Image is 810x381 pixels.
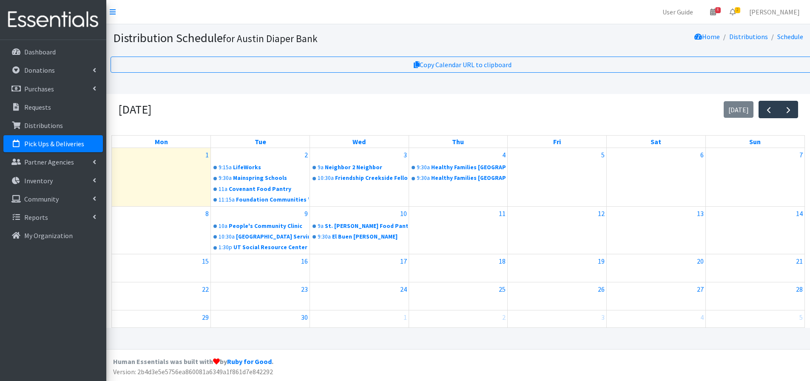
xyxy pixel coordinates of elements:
[335,174,408,182] div: Friendship Creekside Fellowship
[794,207,804,220] a: September 14, 2025
[695,254,705,268] a: September 20, 2025
[3,190,103,208] a: Community
[112,282,211,310] td: September 22, 2025
[600,310,606,324] a: October 3, 2025
[705,148,804,206] td: September 7, 2025
[303,148,310,162] a: September 2, 2025
[311,221,408,231] a: 9aSt. [PERSON_NAME] Food Pantry
[723,3,742,20] a: 2
[200,282,210,296] a: September 22, 2025
[497,282,507,296] a: September 25, 2025
[211,206,310,254] td: September 9, 2025
[211,254,310,282] td: September 16, 2025
[310,148,409,206] td: September 3, 2025
[112,148,211,206] td: September 1, 2025
[508,282,607,310] td: September 26, 2025
[794,254,804,268] a: September 21, 2025
[211,148,310,206] td: September 2, 2025
[497,207,507,220] a: September 11, 2025
[450,136,466,148] a: Thursday
[607,254,706,282] td: September 20, 2025
[310,310,409,338] td: October 1, 2025
[497,254,507,268] a: September 18, 2025
[24,231,73,240] p: My Organization
[695,207,705,220] a: September 13, 2025
[212,184,309,194] a: 11aCovenant Food Pantry
[417,163,430,172] div: 9:30a
[212,195,309,205] a: 11:15aFoundation Communities "FC CHI"
[3,209,103,226] a: Reports
[798,310,804,324] a: October 5, 2025
[24,195,59,203] p: Community
[24,176,53,185] p: Inventory
[607,282,706,310] td: September 27, 2025
[212,232,309,242] a: 10:30a[GEOGRAPHIC_DATA] Serving Center
[236,196,309,204] div: Foundation Communities "FC CHI"
[24,48,56,56] p: Dashboard
[229,222,309,230] div: People's Community Clinic
[118,102,151,117] h2: [DATE]
[233,163,309,172] div: LifeWorks
[3,117,103,134] a: Distributions
[735,7,740,13] span: 2
[607,148,706,206] td: September 6, 2025
[299,282,310,296] a: September 23, 2025
[699,310,705,324] a: October 4, 2025
[402,148,409,162] a: September 3, 2025
[310,206,409,254] td: September 10, 2025
[409,282,508,310] td: September 25, 2025
[409,310,508,338] td: October 2, 2025
[656,3,700,20] a: User Guide
[596,282,606,296] a: September 26, 2025
[759,101,779,118] button: Previous month
[778,101,798,118] button: Next month
[402,310,409,324] a: October 1, 2025
[204,148,210,162] a: September 1, 2025
[409,148,508,206] td: September 4, 2025
[600,148,606,162] a: September 5, 2025
[705,206,804,254] td: September 14, 2025
[24,158,74,166] p: Partner Agencies
[233,174,309,182] div: Mainspring Schools
[500,148,507,162] a: September 4, 2025
[694,32,720,41] a: Home
[219,163,232,172] div: 9:15a
[24,66,55,74] p: Donations
[233,243,309,252] div: UT Social Resource Center
[113,357,273,366] strong: Human Essentials was built with by .
[3,135,103,152] a: Pick Ups & Deliveries
[318,174,334,182] div: 10:30a
[3,80,103,97] a: Purchases
[318,233,331,241] div: 9:30a
[318,222,324,230] div: 9a
[219,233,235,241] div: 10:30a
[113,367,273,376] span: Version: 2b4d3e5e5756ea860081a6349a1f861d7e842292
[729,32,768,41] a: Distributions
[299,254,310,268] a: September 16, 2025
[24,103,51,111] p: Requests
[3,62,103,79] a: Donations
[219,174,232,182] div: 9:30a
[200,254,210,268] a: September 15, 2025
[227,357,272,366] a: Ruby for Good
[211,282,310,310] td: September 23, 2025
[398,282,409,296] a: September 24, 2025
[705,310,804,338] td: October 5, 2025
[3,43,103,60] a: Dashboard
[311,162,408,173] a: 9aNeighbor 2 Neighbor
[212,242,309,253] a: 1:30pUT Social Resource Center
[417,174,430,182] div: 9:30a
[715,7,721,13] span: 8
[3,154,103,171] a: Partner Agencies
[299,310,310,324] a: September 30, 2025
[310,254,409,282] td: September 17, 2025
[409,206,508,254] td: September 11, 2025
[596,207,606,220] a: September 12, 2025
[219,196,235,204] div: 11:15a
[500,310,507,324] a: October 2, 2025
[607,310,706,338] td: October 4, 2025
[212,221,309,231] a: 10aPeople's Community Clinic
[607,206,706,254] td: September 13, 2025
[431,163,507,172] div: Healthy Families [GEOGRAPHIC_DATA]
[325,222,408,230] div: St. [PERSON_NAME] Food Pantry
